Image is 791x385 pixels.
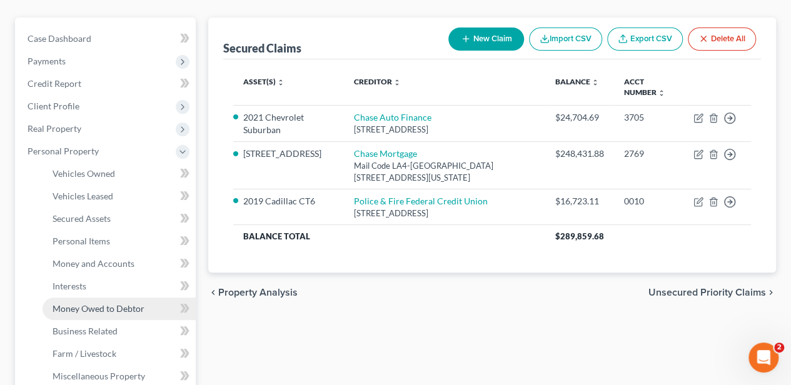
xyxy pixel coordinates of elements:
[18,27,196,50] a: Case Dashboard
[53,258,134,269] span: Money and Accounts
[354,112,431,122] a: Chase Auto Finance
[624,147,673,160] div: 2769
[43,320,196,342] a: Business Related
[748,342,778,372] iframe: Intercom live chat
[53,236,110,246] span: Personal Items
[18,72,196,95] a: Credit Report
[218,287,298,297] span: Property Analysis
[354,160,535,183] div: Mail Code LA4-[GEOGRAPHIC_DATA][STREET_ADDRESS][US_STATE]
[53,281,86,291] span: Interests
[243,195,334,207] li: 2019 Cadillac CT6
[28,33,91,44] span: Case Dashboard
[354,148,417,159] a: Chase Mortgage
[243,111,334,136] li: 2021 Chevrolet Suburban
[529,27,602,51] button: Import CSV
[277,79,285,86] i: unfold_more
[53,168,115,179] span: Vehicles Owned
[393,79,401,86] i: unfold_more
[43,342,196,365] a: Farm / Livestock
[208,287,298,297] button: chevron_left Property Analysis
[555,231,604,241] span: $289,859.68
[243,77,285,86] a: Asset(s) unfold_more
[555,195,604,207] div: $16,723.11
[555,147,604,160] div: $248,431.88
[43,252,196,275] a: Money and Accounts
[53,348,116,359] span: Farm / Livestock
[648,287,766,297] span: Unsecured Priority Claims
[648,287,776,297] button: Unsecured Priority Claims chevron_right
[43,230,196,252] a: Personal Items
[688,27,756,51] button: Delete All
[28,123,81,134] span: Real Property
[53,326,118,336] span: Business Related
[43,207,196,230] a: Secured Assets
[354,207,535,219] div: [STREET_ADDRESS]
[624,195,673,207] div: 0010
[354,196,488,206] a: Police & Fire Federal Credit Union
[28,146,99,156] span: Personal Property
[592,79,599,86] i: unfold_more
[43,275,196,297] a: Interests
[448,27,524,51] button: New Claim
[53,371,145,381] span: Miscellaneous Property
[354,124,535,136] div: [STREET_ADDRESS]
[53,213,111,224] span: Secured Assets
[555,77,599,86] a: Balance unfold_more
[28,56,66,66] span: Payments
[223,41,301,56] div: Secured Claims
[766,287,776,297] i: chevron_right
[208,287,218,297] i: chevron_left
[53,191,113,201] span: Vehicles Leased
[624,77,665,97] a: Acct Number unfold_more
[28,78,81,89] span: Credit Report
[243,147,334,160] li: [STREET_ADDRESS]
[28,101,79,111] span: Client Profile
[43,185,196,207] a: Vehicles Leased
[43,297,196,320] a: Money Owed to Debtor
[43,162,196,185] a: Vehicles Owned
[53,303,144,314] span: Money Owed to Debtor
[555,111,604,124] div: $24,704.69
[233,224,545,247] th: Balance Total
[607,27,683,51] a: Export CSV
[774,342,784,352] span: 2
[624,111,673,124] div: 3705
[658,89,665,97] i: unfold_more
[354,77,401,86] a: Creditor unfold_more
